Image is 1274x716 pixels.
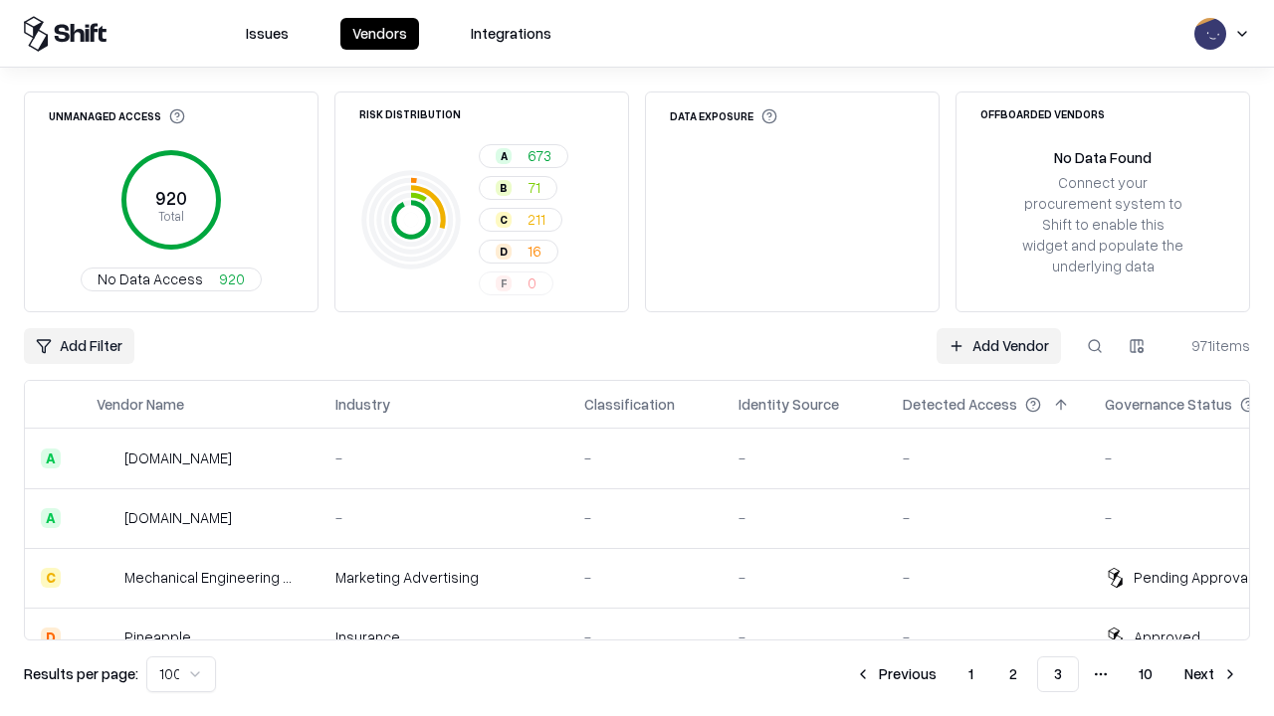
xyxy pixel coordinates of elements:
span: No Data Access [98,268,203,289]
tspan: 920 [155,187,187,209]
div: B [496,180,512,196]
img: Pineapple [97,627,116,647]
div: Risk Distribution [359,108,461,119]
div: - [903,507,1073,528]
nav: pagination [843,656,1250,692]
div: - [739,507,871,528]
button: Previous [843,656,949,692]
span: 71 [528,177,540,198]
button: Issues [234,18,301,50]
div: - [739,447,871,468]
div: A [41,508,61,528]
div: Governance Status [1105,394,1232,415]
img: automat-it.com [97,448,116,468]
img: Mechanical Engineering World [97,568,116,588]
div: D [496,244,512,260]
button: 3 [1037,656,1079,692]
div: - [584,626,707,647]
div: D [41,627,61,647]
div: Pineapple [124,626,191,647]
div: Detected Access [903,394,1017,415]
button: Vendors [340,18,419,50]
div: - [739,626,871,647]
a: Add Vendor [937,328,1061,364]
div: - [903,626,1073,647]
div: [DOMAIN_NAME] [124,507,232,528]
button: 10 [1123,656,1168,692]
div: - [584,567,707,588]
button: A673 [479,144,568,168]
div: Marketing Advertising [335,567,552,588]
button: Next [1172,656,1250,692]
div: - [903,447,1073,468]
span: 920 [219,268,245,289]
button: Integrations [459,18,563,50]
div: - [335,447,552,468]
button: 1 [953,656,989,692]
div: Offboarded Vendors [980,108,1105,119]
div: - [903,567,1073,588]
img: madisonlogic.com [97,508,116,528]
div: Pending Approval [1134,567,1251,588]
div: Vendor Name [97,394,184,415]
span: 211 [528,209,545,230]
div: Unmanaged Access [49,108,185,124]
div: Data Exposure [670,108,777,124]
div: - [584,447,707,468]
div: Mechanical Engineering World [124,567,304,588]
p: Results per page: [24,663,138,684]
div: C [496,212,512,228]
button: No Data Access920 [81,268,262,291]
div: C [41,568,61,588]
div: A [41,448,61,468]
button: D16 [479,240,558,264]
div: - [739,567,871,588]
div: No Data Found [1054,147,1152,168]
div: Identity Source [739,394,839,415]
div: Classification [584,394,675,415]
button: Add Filter [24,328,134,364]
span: 16 [528,241,541,262]
div: Approved [1134,626,1200,647]
div: Industry [335,394,390,415]
div: A [496,148,512,164]
div: [DOMAIN_NAME] [124,447,232,468]
div: - [584,507,707,528]
div: 971 items [1170,335,1250,356]
button: 2 [993,656,1033,692]
span: 673 [528,145,551,166]
tspan: Total [158,208,184,224]
button: C211 [479,208,562,232]
button: B71 [479,176,557,200]
div: Connect your procurement system to Shift to enable this widget and populate the underlying data [1020,172,1185,277]
div: Insurance [335,626,552,647]
div: - [335,507,552,528]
